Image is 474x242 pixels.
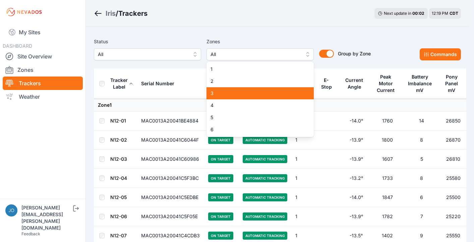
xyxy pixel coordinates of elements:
button: All [206,48,314,60]
span: 6 [211,126,302,133]
span: All [211,50,300,58]
span: 2 [211,78,302,85]
span: 3 [211,90,302,97]
span: 5 [211,114,302,121]
span: 1 [211,66,302,72]
div: All [206,62,314,137]
span: 4 [211,102,302,109]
